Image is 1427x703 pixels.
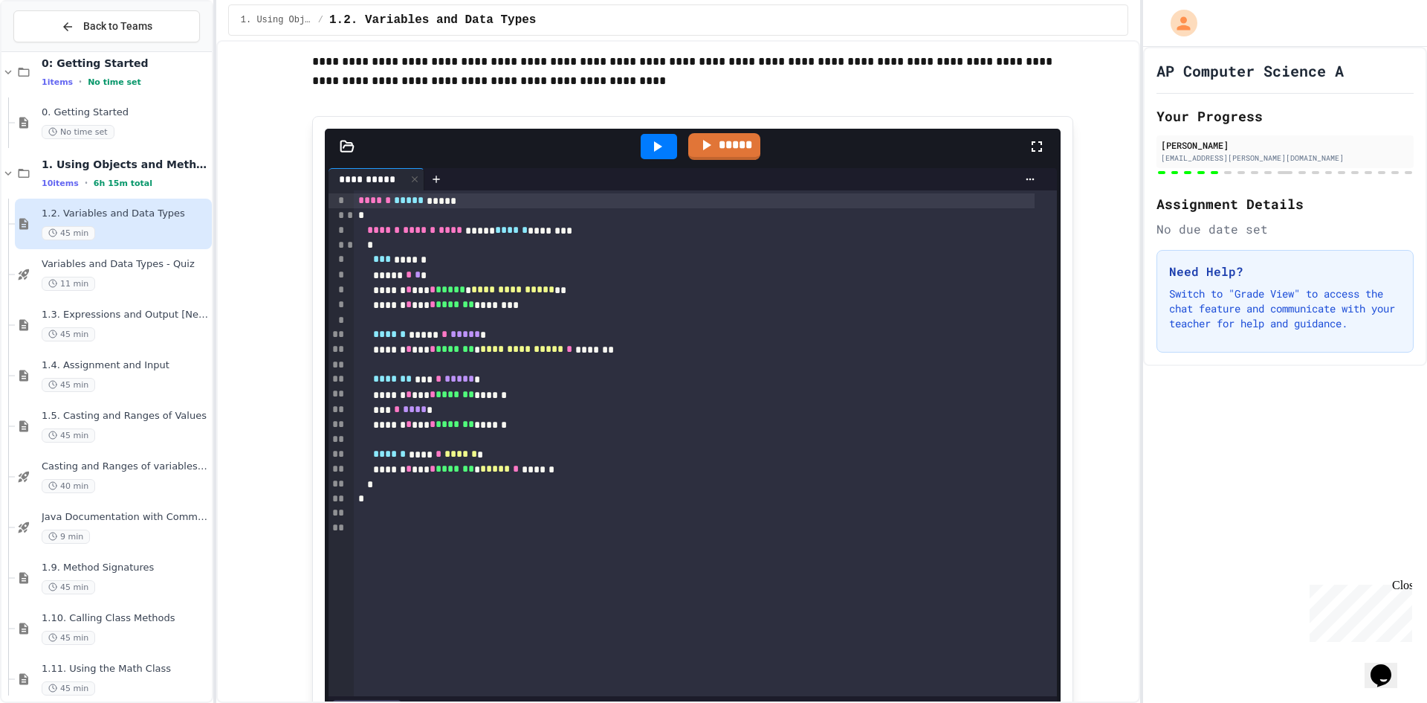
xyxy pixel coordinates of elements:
[42,410,209,423] span: 1.5. Casting and Ranges of Values
[42,179,79,188] span: 10 items
[1161,138,1409,152] div: [PERSON_NAME]
[42,158,209,171] span: 1. Using Objects and Methods
[1161,153,1409,164] div: [EMAIL_ADDRESS][PERSON_NAME][DOMAIN_NAME]
[42,208,209,220] span: 1.2. Variables and Data Types
[94,179,152,188] span: 6h 15m total
[42,327,95,341] span: 45 min
[42,479,95,493] span: 40 min
[1156,106,1414,126] h2: Your Progress
[42,77,73,87] span: 1 items
[42,277,95,291] span: 11 min
[42,631,95,645] span: 45 min
[42,428,95,443] span: 45 min
[42,530,90,544] span: 9 min
[318,14,323,26] span: /
[42,226,95,240] span: 45 min
[83,19,152,34] span: Back to Teams
[42,580,95,594] span: 45 min
[241,14,312,26] span: 1. Using Objects and Methods
[1365,643,1412,688] iframe: chat widget
[42,309,209,321] span: 1.3. Expressions and Output [New]
[88,77,141,87] span: No time set
[42,460,209,473] span: Casting and Ranges of variables - Quiz
[42,258,209,271] span: Variables and Data Types - Quiz
[13,10,200,42] button: Back to Teams
[42,125,114,139] span: No time set
[1155,6,1201,40] div: My Account
[1304,579,1412,642] iframe: chat widget
[85,177,88,189] span: •
[42,562,209,574] span: 1.9. Method Signatures
[1156,60,1344,81] h1: AP Computer Science A
[42,612,209,625] span: 1.10. Calling Class Methods
[42,511,209,524] span: Java Documentation with Comments - Topic 1.8
[1169,286,1401,331] p: Switch to "Grade View" to access the chat feature and communicate with your teacher for help and ...
[329,11,536,29] span: 1.2. Variables and Data Types
[42,57,209,70] span: 0: Getting Started
[6,6,103,94] div: Chat with us now!Close
[42,378,95,392] span: 45 min
[1169,263,1401,280] h3: Need Help?
[1156,193,1414,214] h2: Assignment Details
[42,681,95,696] span: 45 min
[42,359,209,372] span: 1.4. Assignment and Input
[42,663,209,675] span: 1.11. Using the Math Class
[1156,220,1414,238] div: No due date set
[42,106,209,119] span: 0. Getting Started
[79,76,82,88] span: •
